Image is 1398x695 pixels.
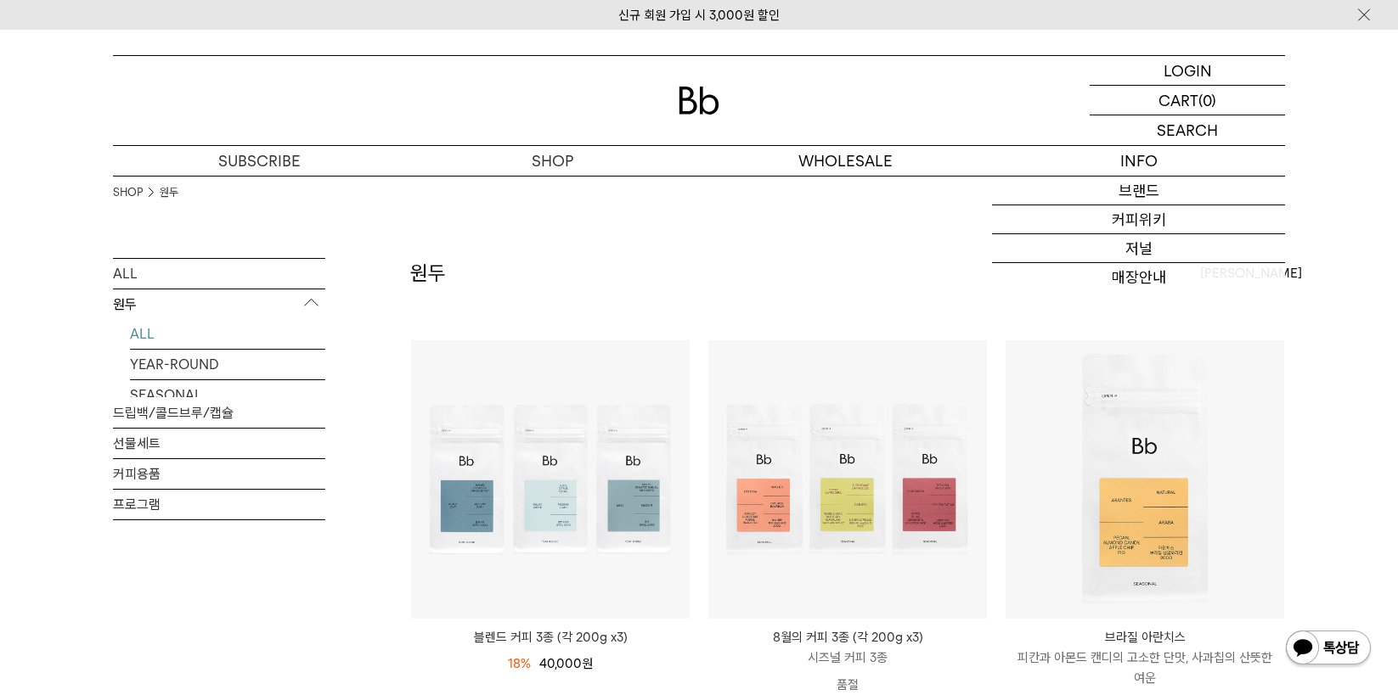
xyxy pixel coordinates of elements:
a: 프로그램 [113,490,325,519]
span: 40,000 [539,656,593,671]
a: SHOP [406,146,699,176]
h2: 원두 [410,259,446,288]
div: 18% [508,653,531,674]
img: 카카오톡 채널 1:1 채팅 버튼 [1284,629,1373,670]
p: (0) [1198,86,1216,115]
p: 시즈널 커피 3종 [708,647,987,668]
img: 로고 [679,87,719,115]
a: CART (0) [1090,86,1285,115]
p: 브라질 아란치스 [1006,627,1284,647]
a: 블렌드 커피 3종 (각 200g x3) [411,627,690,647]
p: INFO [992,146,1285,176]
img: 8월의 커피 3종 (각 200g x3) [708,340,987,619]
p: CART [1158,86,1198,115]
a: 신규 회원 가입 시 3,000원 할인 [618,8,780,23]
a: SUBSCRIBE [113,146,406,176]
a: 커피용품 [113,459,325,489]
p: 원두 [113,289,325,320]
a: 원두 [160,184,178,201]
a: 매장안내 [992,263,1285,292]
p: SEARCH [1157,115,1218,145]
img: 블렌드 커피 3종 (각 200g x3) [411,340,690,619]
a: 저널 [992,234,1285,263]
p: LOGIN [1164,56,1212,85]
a: ALL [130,319,325,349]
a: LOGIN [1090,56,1285,86]
a: 브라질 아란치스 피칸과 아몬드 캔디의 고소한 단맛, 사과칩의 산뜻한 여운 [1006,627,1284,688]
p: 8월의 커피 3종 (각 200g x3) [708,627,987,647]
p: WHOLESALE [699,146,992,176]
a: 선물세트 [113,429,325,458]
img: 브라질 아란치스 [1006,340,1284,619]
a: 커피위키 [992,205,1285,234]
p: 피칸과 아몬드 캔디의 고소한 단맛, 사과칩의 산뜻한 여운 [1006,647,1284,688]
a: SEASONAL [130,380,325,410]
a: 드립백/콜드브루/캡슐 [113,398,325,428]
a: YEAR-ROUND [130,350,325,379]
a: SHOP [113,184,143,201]
a: ALL [113,259,325,289]
a: 8월의 커피 3종 (각 200g x3) 시즈널 커피 3종 [708,627,987,668]
span: 원 [582,656,593,671]
a: 브랜드 [992,177,1285,205]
